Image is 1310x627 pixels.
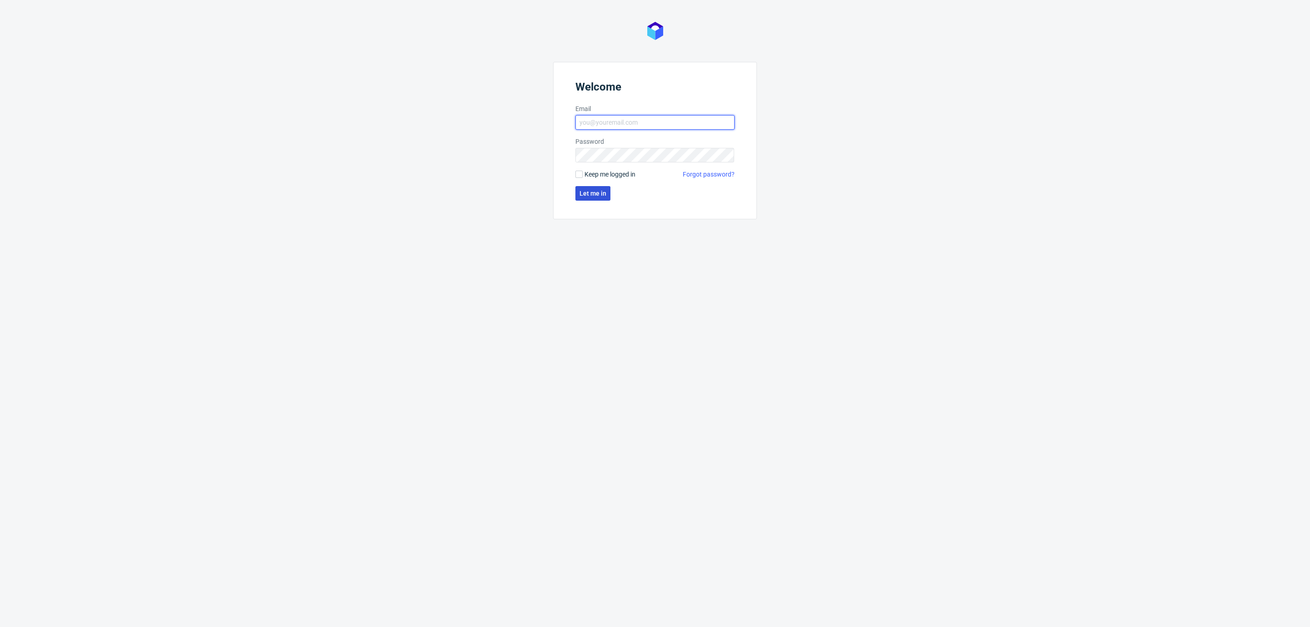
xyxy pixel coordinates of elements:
input: you@youremail.com [575,115,735,130]
label: Password [575,137,735,146]
label: Email [575,104,735,113]
span: Let me in [579,190,606,197]
a: Forgot password? [683,170,735,179]
span: Keep me logged in [584,170,635,179]
header: Welcome [575,81,735,97]
button: Let me in [575,186,610,201]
